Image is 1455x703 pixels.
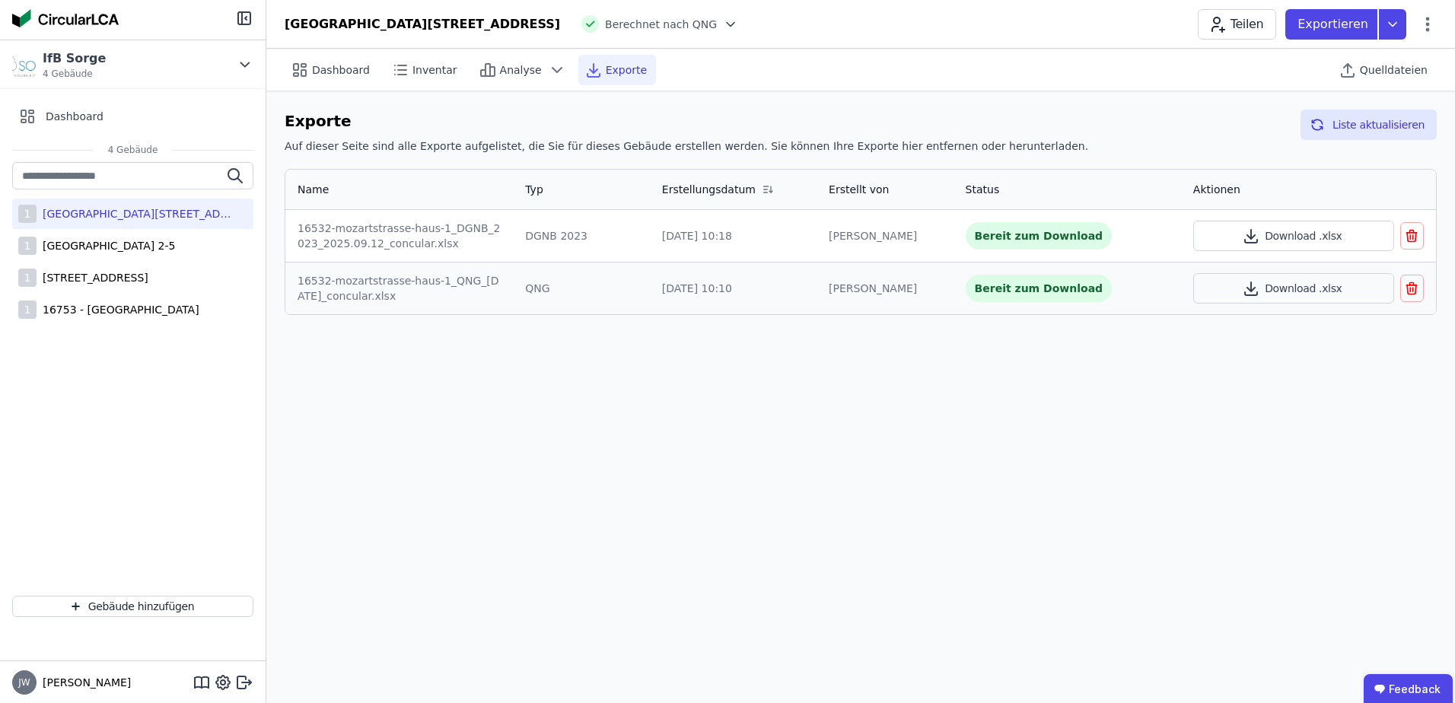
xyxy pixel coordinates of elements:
[43,68,106,80] span: 4 Gebäude
[298,182,329,197] div: Name
[12,9,119,27] img: Concular
[1198,9,1276,40] button: Teilen
[298,221,501,251] div: 16532-mozartstrasse-haus-1_DGNB_2023_2025.09.12_concular.xlsx
[37,302,199,317] div: 16753 - [GEOGRAPHIC_DATA]
[662,281,804,296] div: [DATE] 10:10
[18,237,37,255] div: 1
[966,222,1113,250] div: Bereit zum Download
[829,228,941,243] div: [PERSON_NAME]
[662,182,756,197] div: Erstellungsdatum
[605,17,717,32] span: Berechnet nach QNG
[500,62,542,78] span: Analyse
[1360,62,1428,78] span: Quelldateien
[1297,15,1371,33] p: Exportieren
[37,206,234,221] div: [GEOGRAPHIC_DATA][STREET_ADDRESS]
[93,144,174,156] span: 4 Gebäude
[12,596,253,617] button: Gebäude hinzufügen
[18,678,30,687] span: JW
[1193,182,1240,197] div: Aktionen
[606,62,647,78] span: Exporte
[1193,273,1394,304] button: Download .xlsx
[12,52,37,77] img: IfB Sorge
[37,270,148,285] div: [STREET_ADDRESS]
[662,228,804,243] div: [DATE] 10:18
[412,62,457,78] span: Inventar
[966,182,1000,197] div: Status
[285,110,1088,132] h6: Exporte
[46,109,103,124] span: Dashboard
[43,49,106,68] div: IfB Sorge
[18,301,37,319] div: 1
[829,182,889,197] div: Erstellt von
[298,273,501,304] div: 16532-mozartstrasse-haus-1_QNG_[DATE]_concular.xlsx
[18,205,37,223] div: 1
[1301,110,1437,140] button: Liste aktualisieren
[18,269,37,287] div: 1
[37,238,175,253] div: [GEOGRAPHIC_DATA] 2-5
[37,675,131,690] span: [PERSON_NAME]
[312,62,370,78] span: Dashboard
[1193,221,1394,251] button: Download .xlsx
[966,275,1113,302] div: Bereit zum Download
[285,138,1088,154] h6: Auf dieser Seite sind alle Exporte aufgelistet, die Sie für dieses Gebäude erstellen werden. Sie ...
[525,228,638,243] div: DGNB 2023
[285,15,560,33] div: [GEOGRAPHIC_DATA][STREET_ADDRESS]
[829,281,941,296] div: [PERSON_NAME]
[525,281,638,296] div: QNG
[525,182,543,197] div: Typ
